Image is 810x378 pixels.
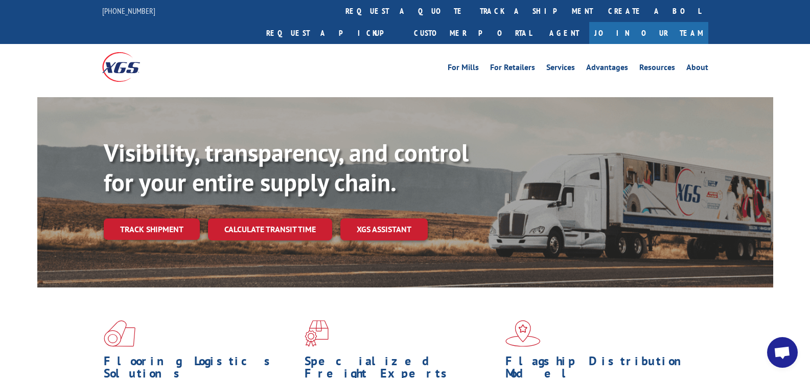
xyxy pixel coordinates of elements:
a: Calculate transit time [208,218,332,240]
a: XGS ASSISTANT [340,218,428,240]
img: xgs-icon-focused-on-flooring-red [305,320,329,347]
b: Visibility, transparency, and control for your entire supply chain. [104,137,469,198]
a: Resources [639,63,675,75]
a: [PHONE_NUMBER] [102,6,155,16]
a: About [686,63,708,75]
a: Advantages [586,63,628,75]
a: Request a pickup [259,22,406,44]
a: Customer Portal [406,22,539,44]
a: Agent [539,22,589,44]
img: xgs-icon-total-supply-chain-intelligence-red [104,320,135,347]
a: Services [546,63,575,75]
div: Open chat [767,337,798,368]
a: For Mills [448,63,479,75]
a: Join Our Team [589,22,708,44]
a: For Retailers [490,63,535,75]
a: Track shipment [104,218,200,240]
img: xgs-icon-flagship-distribution-model-red [505,320,541,347]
